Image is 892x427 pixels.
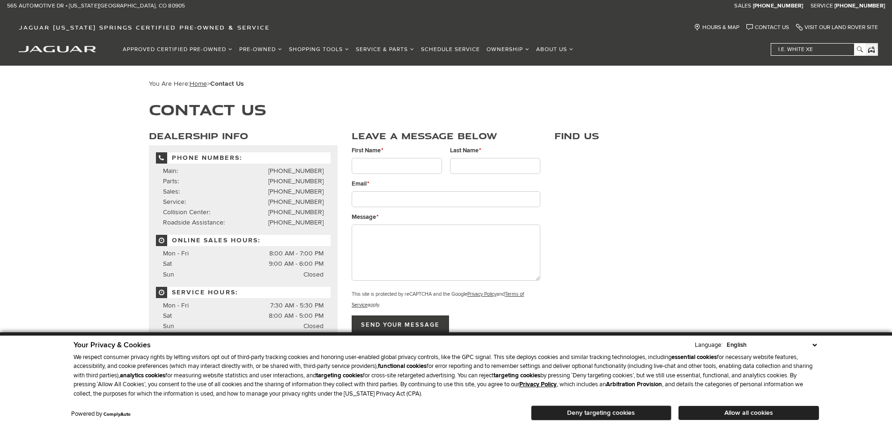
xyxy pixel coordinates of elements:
p: We respect consumer privacy rights by letting visitors opt out of third-party tracking cookies an... [74,353,819,399]
span: Phone Numbers: [156,152,331,164]
strong: functional cookies [378,362,427,370]
a: Jaguar [US_STATE] Springs Certified Pre-Owned & Service [14,24,274,31]
span: Sun [163,270,174,278]
span: 8:00 AM - 7:00 PM [269,248,324,259]
a: Contact Us [746,24,789,31]
label: First Name [352,145,383,156]
span: Collision Center: [163,208,210,216]
a: Visit Our Land Rover Site [796,24,878,31]
img: Jaguar [19,46,96,52]
strong: Contact Us [210,80,244,88]
span: Sales: [163,187,180,195]
small: This site is protected by reCAPTCHA and the Google and apply. [352,291,524,308]
span: > [190,80,244,88]
a: 565 Automotive Dr • [US_STATE][GEOGRAPHIC_DATA], CO 80905 [7,2,185,10]
span: 8:00 AM - 5:00 PM [269,311,324,321]
a: Approved Certified Pre-Owned [119,41,236,58]
a: [PHONE_NUMBER] [268,177,324,185]
input: Send your message [352,315,449,334]
iframe: Dealer location map [554,145,743,330]
label: Email [352,179,369,189]
span: Your Privacy & Cookies [74,340,151,350]
span: Mon - Fri [163,249,189,257]
h3: Find Us [554,131,743,141]
span: Closed [303,270,324,280]
input: i.e. White XE [771,44,865,55]
select: Language Select [724,340,819,350]
strong: Arbitration Provision [606,381,662,388]
a: [PHONE_NUMBER] [753,2,804,10]
span: Main: [163,167,178,175]
span: Sat [163,260,172,268]
button: Deny targeting cookies [531,405,671,420]
a: Terms of Service [352,291,524,308]
span: Service Hours: [156,287,331,298]
a: About Us [533,41,577,58]
a: [PHONE_NUMBER] [268,187,324,195]
div: Breadcrumbs [149,80,744,88]
a: Pre-Owned [236,41,286,58]
strong: targeting cookies [316,372,363,379]
a: Privacy Policy [519,381,557,388]
div: Language: [695,342,722,348]
strong: targeting cookies [494,372,540,379]
a: Shopping Tools [286,41,353,58]
span: You Are Here: [149,80,244,88]
a: ComplyAuto [103,412,131,417]
span: Service: [163,198,186,206]
span: Closed [303,321,324,331]
label: Message [352,212,379,222]
nav: Main Navigation [119,41,577,58]
strong: essential cookies [671,353,717,361]
span: Sun [163,322,174,330]
span: Jaguar [US_STATE] Springs Certified Pre-Owned & Service [19,24,270,31]
a: Hours & Map [694,24,739,31]
span: 9:00 AM - 6:00 PM [269,259,324,269]
a: [PHONE_NUMBER] [268,167,324,175]
label: Last Name [450,145,481,156]
span: Service [811,2,833,9]
div: Powered by [71,411,131,417]
span: 7:30 AM - 5:30 PM [270,300,324,311]
h3: Dealership Info [149,131,338,141]
a: Schedule Service [418,41,483,58]
button: Allow all cookies [678,406,819,420]
span: Mon - Fri [163,301,189,309]
strong: analytics cookies [120,372,165,379]
a: [PHONE_NUMBER] [268,208,324,216]
a: [PHONE_NUMBER] [834,2,885,10]
a: Service & Parts [353,41,418,58]
a: jaguar [19,45,96,52]
span: Roadside Assistance: [163,218,225,226]
a: Privacy Policy [467,291,496,297]
span: Online Sales Hours: [156,235,331,246]
span: Sales [734,2,751,9]
span: Sat [163,312,172,320]
h3: Leave a Message Below [352,131,540,141]
a: Home [190,80,207,88]
a: [PHONE_NUMBER] [268,218,324,226]
a: [PHONE_NUMBER] [268,198,324,206]
span: Parts: [163,177,179,185]
h1: Contact Us [149,102,744,117]
a: Ownership [483,41,533,58]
